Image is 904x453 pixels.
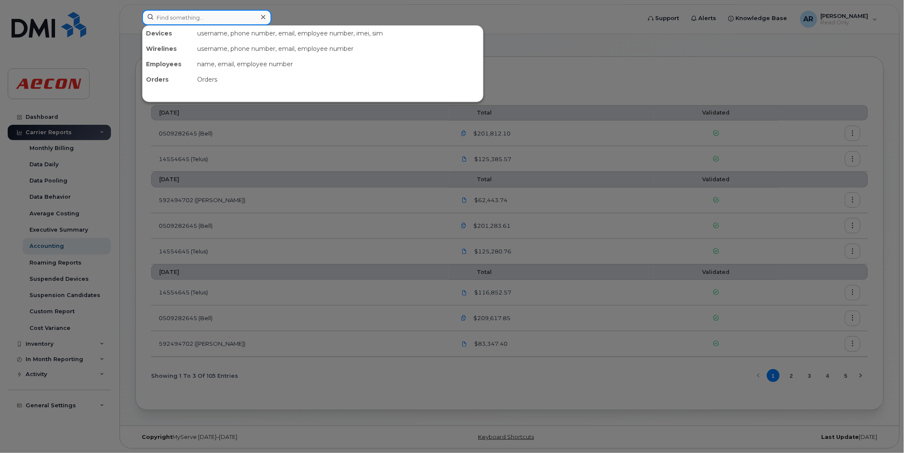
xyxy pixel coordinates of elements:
div: Devices [143,26,194,41]
div: username, phone number, email, employee number [194,41,483,56]
div: Employees [143,56,194,72]
div: username, phone number, email, employee number, imei, sim [194,26,483,41]
div: name, email, employee number [194,56,483,72]
div: Wirelines [143,41,194,56]
div: Orders [194,72,483,87]
input: Find something... [142,10,271,25]
div: Orders [143,72,194,87]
